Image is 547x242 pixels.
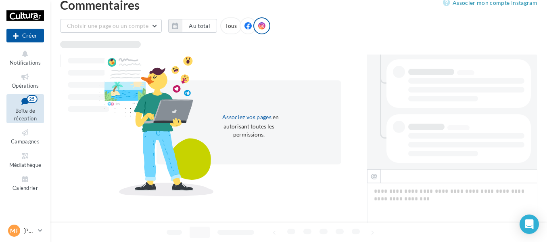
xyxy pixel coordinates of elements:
[6,29,44,42] button: Créer
[9,162,42,168] span: Médiathèque
[60,19,162,33] button: Choisir une page ou un compte
[6,71,44,90] a: Opérations
[182,19,217,33] button: Au total
[520,215,539,234] div: Open Intercom Messenger
[6,126,44,146] a: Campagnes
[168,19,217,33] button: Au total
[11,138,40,145] span: Campagnes
[6,94,44,124] a: Boîte de réception25
[10,59,41,66] span: Notifications
[220,17,242,34] div: Tous
[67,22,148,29] span: Choisir une page ou un compte
[6,173,44,193] a: Calendrier
[10,227,19,235] span: MF
[6,29,44,42] div: Nouvelle campagne
[14,107,37,122] span: Boîte de réception
[6,150,44,170] a: Médiathèque
[223,114,279,138] span: en autorisant toutes les permissions.
[23,227,35,235] p: [PERSON_NAME]
[219,112,271,122] a: Associez vos pages
[12,82,39,89] span: Opérations
[27,95,38,103] div: 25
[6,48,44,67] button: Notifications
[6,223,44,238] a: MF [PERSON_NAME]
[13,185,38,191] span: Calendrier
